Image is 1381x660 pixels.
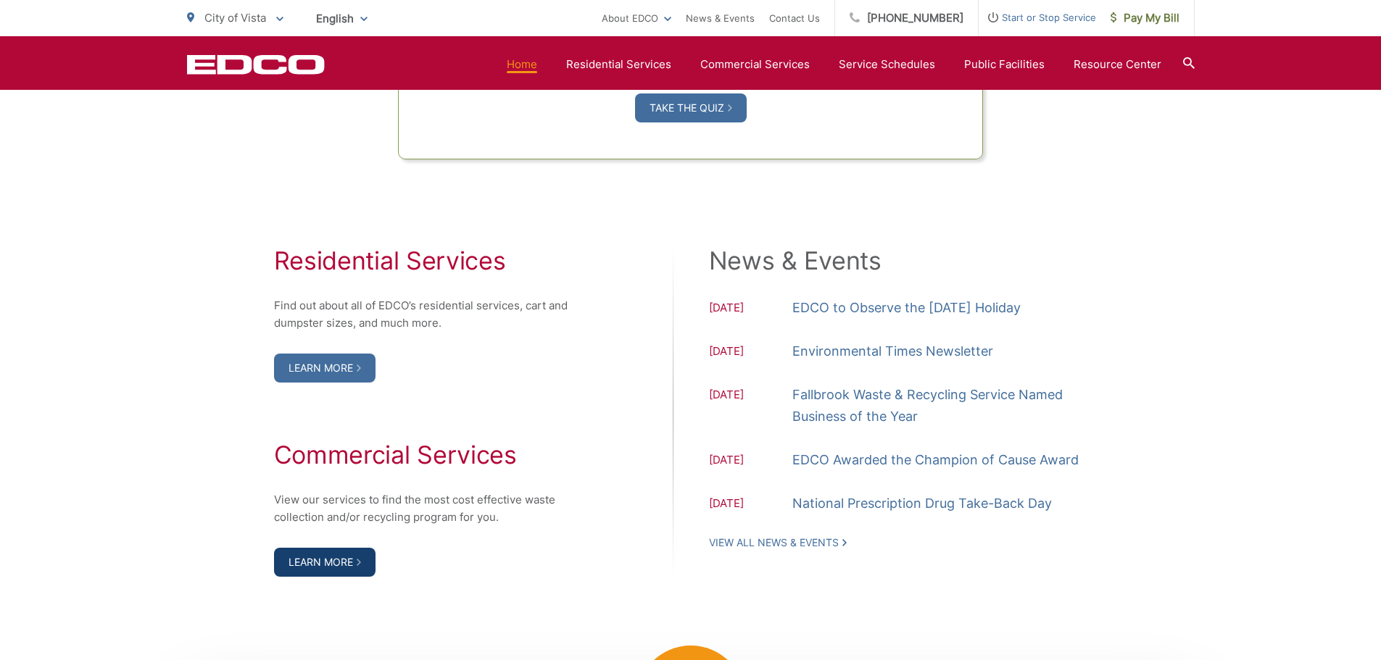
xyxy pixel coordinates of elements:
[602,9,671,27] a: About EDCO
[700,56,810,73] a: Commercial Services
[274,246,586,275] h2: Residential Services
[792,449,1079,471] a: EDCO Awarded the Champion of Cause Award
[507,56,537,73] a: Home
[274,491,586,526] p: View our services to find the most cost effective waste collection and/or recycling program for you.
[709,495,792,514] span: [DATE]
[839,56,935,73] a: Service Schedules
[709,451,792,471] span: [DATE]
[274,548,376,577] a: Learn More
[686,9,755,27] a: News & Events
[305,6,378,31] span: English
[1074,56,1161,73] a: Resource Center
[792,341,993,362] a: Environmental Times Newsletter
[187,54,325,75] a: EDCD logo. Return to the homepage.
[769,9,820,27] a: Contact Us
[709,536,847,549] a: View All News & Events
[709,246,1108,275] h2: News & Events
[964,56,1045,73] a: Public Facilities
[709,386,792,427] span: [DATE]
[792,493,1052,514] a: National Prescription Drug Take-Back Day
[792,297,1021,319] a: EDCO to Observe the [DATE] Holiday
[274,440,586,469] h2: Commercial Services
[709,299,792,319] span: [DATE]
[635,93,747,122] a: Take the Quiz
[792,384,1108,427] a: Fallbrook Waste & Recycling Service Named Business of the Year
[566,56,671,73] a: Residential Services
[274,354,376,383] a: Learn More
[274,297,586,332] p: Find out about all of EDCO’s residential services, cart and dumpster sizes, and much more.
[709,343,792,362] span: [DATE]
[204,11,266,25] span: City of Vista
[1111,9,1179,27] span: Pay My Bill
